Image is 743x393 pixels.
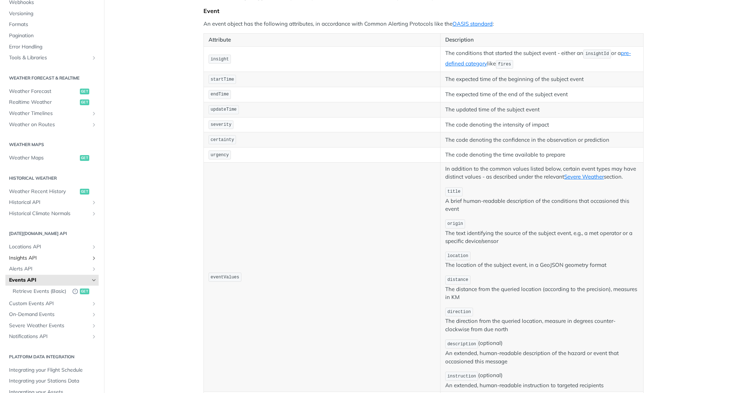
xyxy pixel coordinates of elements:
a: Formats [5,19,99,30]
a: Locations APIShow subpages for Locations API [5,242,99,252]
span: Weather Forecast [9,88,78,95]
a: Custom Events APIShow subpages for Custom Events API [5,298,99,309]
a: Alerts APIShow subpages for Alerts API [5,264,99,274]
span: Events API [9,277,89,284]
a: Events APIHide subpages for Events API [5,275,99,286]
button: Show subpages for Severe Weather Events [91,323,97,329]
span: fires [498,62,511,67]
a: Tools & LibrariesShow subpages for Tools & Libraries [5,52,99,63]
span: direction [447,309,471,315]
a: Integrating your Stations Data [5,376,99,386]
span: get [80,89,89,94]
span: Custom Events API [9,300,89,307]
span: urgency [211,153,229,158]
span: Versioning [9,10,97,17]
span: Retrieve Events (Basic) [13,288,69,295]
a: Severe Weather [564,173,604,180]
button: Show subpages for Weather Timelines [91,111,97,116]
a: Error Handling [5,42,99,52]
p: The expected time of the end of the subject event [445,90,639,99]
a: Weather Forecastget [5,86,99,97]
span: Notifications API [9,333,89,340]
a: Retrieve Events (Basic)Deprecated Endpointget [9,286,99,297]
span: Formats [9,21,97,28]
p: An event object has the following attributes, in accordance with Common Alerting Protocols like t... [203,20,644,28]
span: title [447,189,460,194]
h2: Platform DATA integration [5,354,99,360]
p: The code denoting the confidence in the observation or prediction [445,136,639,144]
span: origin [447,221,463,226]
a: Historical APIShow subpages for Historical API [5,197,99,208]
p: The text identifying the source of the subject event, e.g., a met operator or a specific device/s... [445,219,639,245]
a: Pagination [5,30,99,41]
p: The location of the subject event, in a GeoJSON geometry format [445,251,639,269]
p: The conditions that started the subject event - either an or a like [445,49,639,70]
button: Show subpages for Historical API [91,200,97,205]
span: Tools & Libraries [9,54,89,61]
p: The direction from the queried location, measure in degrees counter-clockwise from due north [445,307,639,334]
a: Historical Climate NormalsShow subpages for Historical Climate Normals [5,208,99,219]
span: get [80,155,89,161]
span: Severe Weather Events [9,322,89,329]
h2: Historical Weather [5,175,99,181]
h2: [DATE][DOMAIN_NAME] API [5,230,99,237]
span: Historical API [9,199,89,206]
span: Weather Recent History [9,188,78,195]
button: Hide subpages for Events API [91,277,97,283]
button: Deprecated Endpoint [72,288,78,295]
p: The code denoting the intensity of impact [445,121,639,129]
span: Integrating your Stations Data [9,377,97,385]
p: The distance from the queried location (according to the precision), measures in KM [445,275,639,302]
p: (optional) An extended, human-readable description of the hazard or event that occasioned this me... [445,339,639,366]
button: Show subpages for Historical Climate Normals [91,211,97,217]
a: Weather on RoutesShow subpages for Weather on Routes [5,119,99,130]
button: Show subpages for Weather on Routes [91,122,97,128]
p: A brief human-readable description of the conditions that occasioned this event [445,187,639,213]
span: eventValues [211,275,239,280]
span: certainty [211,137,234,142]
span: Realtime Weather [9,99,78,106]
span: get [80,99,89,105]
span: updateTime [211,107,237,112]
button: Show subpages for Insights API [91,255,97,261]
a: Insights APIShow subpages for Insights API [5,253,99,264]
a: Notifications APIShow subpages for Notifications API [5,331,99,342]
a: Integrating your Flight Schedule [5,365,99,376]
button: Show subpages for Locations API [91,244,97,250]
span: get [80,289,89,294]
a: Weather Mapsget [5,153,99,163]
button: Show subpages for Tools & Libraries [91,55,97,61]
span: description [447,342,476,347]
a: Weather Recent Historyget [5,186,99,197]
span: Weather Timelines [9,110,89,117]
div: Event [203,7,644,14]
button: Show subpages for On-Demand Events [91,312,97,317]
span: get [80,189,89,195]
p: (optional) An extended, human-readable instruction to targeted recipients [445,371,639,389]
button: Show subpages for Notifications API [91,334,97,339]
span: On-Demand Events [9,311,89,318]
button: Show subpages for Alerts API [91,266,97,272]
p: Description [445,36,639,44]
span: severity [211,122,232,127]
span: insightId [585,51,609,56]
a: pre-defined category [445,50,631,67]
h2: Weather Maps [5,141,99,148]
h2: Weather Forecast & realtime [5,75,99,81]
span: Insights API [9,255,89,262]
a: Severe Weather EventsShow subpages for Severe Weather Events [5,320,99,331]
span: Integrating your Flight Schedule [9,367,97,374]
span: Weather Maps [9,154,78,162]
span: distance [447,277,468,282]
span: insight [211,57,229,62]
span: Pagination [9,32,97,39]
p: The expected time of the beginning of the subject event [445,75,639,84]
span: Error Handling [9,43,97,51]
p: Attribute [209,36,435,44]
a: Versioning [5,8,99,19]
a: Realtime Weatherget [5,97,99,108]
span: endTime [211,92,229,97]
p: In addition to the common values listed below, certain event types may have distinct values - as ... [445,165,639,181]
span: Weather on Routes [9,121,89,128]
a: Weather TimelinesShow subpages for Weather Timelines [5,108,99,119]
